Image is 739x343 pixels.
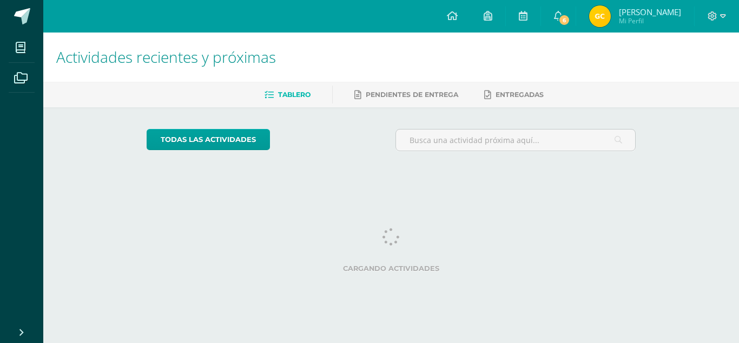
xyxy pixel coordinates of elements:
[589,5,611,27] img: 68cc56d79e50511208d95ee5aa952b23.png
[396,130,636,151] input: Busca una actividad próxima aquí...
[484,86,544,103] a: Entregadas
[265,86,311,103] a: Tablero
[619,7,681,17] span: [PERSON_NAME]
[56,47,276,67] span: Actividades recientes y próximas
[147,264,636,273] label: Cargando actividades
[278,90,311,99] span: Tablero
[496,90,544,99] span: Entregadas
[366,90,458,99] span: Pendientes de entrega
[558,14,570,26] span: 6
[147,129,270,150] a: todas las Actividades
[619,16,681,25] span: Mi Perfil
[354,86,458,103] a: Pendientes de entrega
